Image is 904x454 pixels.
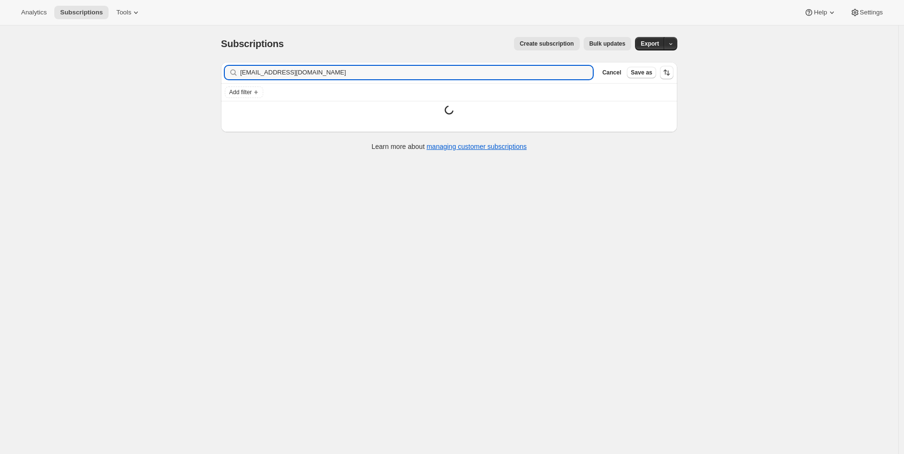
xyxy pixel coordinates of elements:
span: Save as [631,69,652,76]
button: Save as [627,67,656,78]
button: Subscriptions [54,6,109,19]
button: Sort the results [660,66,673,79]
button: Settings [844,6,889,19]
span: Subscriptions [60,9,103,16]
button: Bulk updates [584,37,631,50]
span: Export [641,40,659,48]
button: Cancel [599,67,625,78]
span: Cancel [602,69,621,76]
button: Tools [110,6,147,19]
span: Add filter [229,88,252,96]
span: Subscriptions [221,38,284,49]
button: Add filter [225,86,263,98]
button: Help [798,6,842,19]
span: Help [814,9,827,16]
span: Settings [860,9,883,16]
span: Analytics [21,9,47,16]
button: Export [635,37,665,50]
input: Filter subscribers [240,66,593,79]
span: Bulk updates [589,40,625,48]
p: Learn more about [372,142,527,151]
button: Create subscription [514,37,580,50]
span: Create subscription [520,40,574,48]
span: Tools [116,9,131,16]
button: Analytics [15,6,52,19]
a: managing customer subscriptions [427,143,527,150]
